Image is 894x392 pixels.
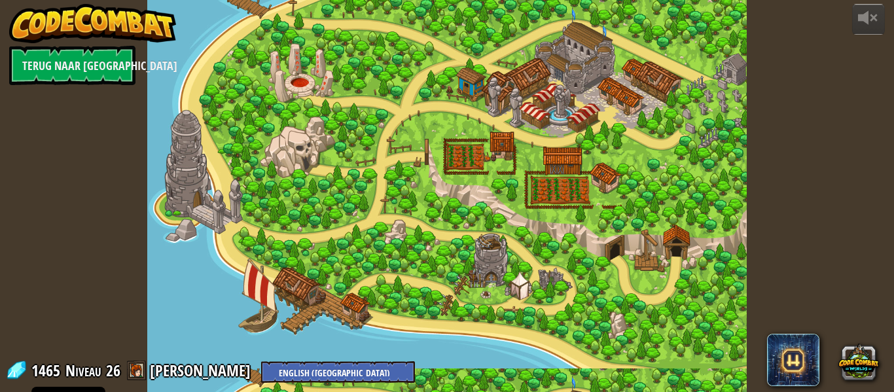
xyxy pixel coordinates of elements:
[31,360,64,381] span: 1465
[9,4,177,43] img: CodeCombat - Learn how to code by playing a game
[65,360,101,382] span: Niveau
[150,360,255,381] a: [PERSON_NAME]
[106,360,120,381] span: 26
[9,46,135,85] a: Terug naar [GEOGRAPHIC_DATA]
[852,4,885,35] button: Volume aanpassen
